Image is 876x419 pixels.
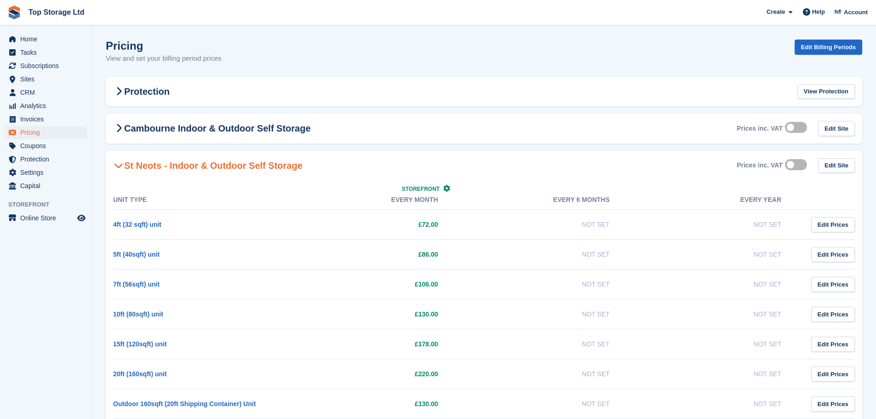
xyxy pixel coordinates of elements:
[20,86,75,99] span: CRM
[5,33,87,46] a: menu
[113,400,256,408] a: Outdoor 160sqft (20ft Shipping Container) Unit
[5,212,87,224] a: menu
[113,160,303,171] h2: St Neots - Indoor & Outdoor Self Storage
[628,359,800,389] td: Not Set
[457,359,628,389] td: Not Set
[5,126,87,139] a: menu
[113,123,311,134] h2: Cambourne Indoor & Outdoor Self Storage
[5,99,87,112] a: menu
[285,299,456,329] td: £130.00
[811,307,855,322] a: Edit Prices
[628,240,800,270] td: Not Set
[767,7,785,17] span: Create
[5,59,87,72] a: menu
[113,251,160,258] a: 5ft (40sqft) unit
[285,240,456,270] td: £86.00
[285,359,456,389] td: £220.00
[113,370,167,378] a: 20ft (160sqft) unit
[5,113,87,126] a: menu
[457,190,628,210] th: Every 6 months
[25,5,88,20] a: Top Storage Ltd
[5,179,87,192] a: menu
[737,161,783,169] div: Prices inc. VAT
[833,7,842,17] img: Sam Topham
[818,158,855,173] a: Edit Site
[113,221,161,228] a: 4ft (32 sqft) unit
[76,212,87,224] a: Preview store
[113,340,167,348] a: 15ft (120sqft) unit
[106,40,222,52] h1: Pricing
[811,217,855,232] a: Edit Prices
[5,139,87,152] a: menu
[457,270,628,299] td: Not Set
[457,299,628,329] td: Not Set
[20,99,75,112] span: Analytics
[285,270,456,299] td: £106.00
[5,86,87,99] a: menu
[20,33,75,46] span: Home
[20,153,75,166] span: Protection
[628,190,800,210] th: Every year
[628,299,800,329] td: Not Set
[113,281,160,288] a: 7ft (56sqft) unit
[811,367,855,382] a: Edit Prices
[285,329,456,359] td: £178.00
[457,210,628,240] td: Not Set
[8,200,92,209] span: Storefront
[811,396,855,412] a: Edit Prices
[628,389,800,419] td: Not Set
[402,186,440,192] span: Storefront
[20,59,75,72] span: Subscriptions
[844,8,868,17] span: Account
[5,46,87,59] a: menu
[20,166,75,179] span: Settings
[5,166,87,179] a: menu
[20,46,75,59] span: Tasks
[7,6,21,19] img: stora-icon-8386f47178a22dfd0bd8f6a31ec36ba5ce8667c1dd55bd0f319d3a0aa187defe.svg
[20,73,75,86] span: Sites
[457,240,628,270] td: Not Set
[20,179,75,192] span: Capital
[113,190,285,210] th: Unit Type
[795,40,862,55] a: Edit Billing Periods
[20,139,75,152] span: Coupons
[457,389,628,419] td: Not Set
[113,310,163,318] a: 10ft (80sqft) unit
[811,277,855,292] a: Edit Prices
[737,125,783,132] div: Prices inc. VAT
[811,337,855,352] a: Edit Prices
[628,210,800,240] td: Not Set
[285,389,456,419] td: £130.00
[5,73,87,86] a: menu
[285,190,456,210] th: Every month
[106,53,222,64] p: View and set your billing period prices
[797,84,855,99] a: View Protection
[628,329,800,359] td: Not Set
[812,7,825,17] span: Help
[811,247,855,262] a: Edit Prices
[628,270,800,299] td: Not Set
[402,186,450,192] a: Storefront
[20,126,75,139] span: Pricing
[285,210,456,240] td: £72.00
[113,86,170,97] h2: Protection
[5,153,87,166] a: menu
[20,212,75,224] span: Online Store
[818,121,855,136] a: Edit Site
[457,329,628,359] td: Not Set
[20,113,75,126] span: Invoices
